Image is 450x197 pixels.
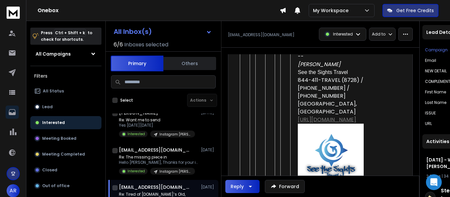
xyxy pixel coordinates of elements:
button: Forward [265,180,305,193]
h3: Inboxes selected [124,41,168,49]
div: [GEOGRAPHIC_DATA], [GEOGRAPHIC_DATA] [298,100,398,116]
button: Reply [225,180,260,193]
p: Closed [42,167,57,173]
p: [DATE] [201,185,216,190]
button: Primary [111,56,163,71]
p: Out of office [42,183,70,188]
p: NEW DETAIL [425,68,447,74]
p: Instagram [PERSON_NAME] ([DATE]-[DATE] | 28-4 Apr/May | [DATE]-[DATE]) [159,132,191,137]
button: Others [163,56,216,71]
h1: All Campaigns [36,51,71,57]
p: Campaign [425,47,448,53]
button: Closed [30,163,101,177]
button: Lead [30,100,101,113]
p: [EMAIL_ADDRESS][DOMAIN_NAME] [228,32,295,37]
button: All Status [30,85,101,98]
p: Re: Want me to send [119,117,195,123]
button: Meeting Completed [30,148,101,161]
p: First Name [425,89,446,95]
span: See the Sights Travel [298,69,348,75]
div: Open Intercom Messenger [426,174,442,190]
p: Re: The missing piece in [119,155,198,160]
p: Yes [DATE][DATE] [119,123,195,128]
button: Interested [30,116,101,129]
p: All Status [43,88,64,94]
p: [DATE] [201,147,216,153]
p: URL [425,121,432,126]
div: Reply [231,183,244,190]
p: Email [425,58,436,63]
p: Get Free Credits [396,7,434,14]
p: Hello [PERSON_NAME], Thanks for your interest—your [119,160,198,165]
p: Press to check for shortcuts. [41,30,92,43]
button: All Inbox(s) [108,25,217,38]
img: logo [7,7,20,19]
p: Last Name [425,100,446,105]
button: Meeting Booked [30,132,101,145]
p: Meeting Completed [42,152,85,157]
a: [URL][DOMAIN_NAME] [298,116,356,123]
span: 2 Steps [426,173,441,179]
button: All Campaigns [30,47,101,61]
em: [PERSON_NAME] [298,61,341,68]
h1: All Inbox(s) [114,28,152,35]
p: My Workspace [313,7,351,14]
div: 844-411-TRAVEL (8728) / [PHONE_NUMBER] / [PHONE_NUMBER] [298,76,398,100]
span: -- [298,53,304,60]
p: Interested [127,169,145,174]
p: Interested [127,132,145,136]
p: Meeting Booked [42,136,76,141]
img: AIorK4wMNDXLEGIAEEC6E0bmPgSgrv0q--5ZdequmrDBg_VTZgS36aG_kte6bYTfUCjkjLgqk667rnoze5cl [298,124,364,189]
h1: [EMAIL_ADDRESS][DOMAIN_NAME] [119,147,191,153]
p: Interested [333,32,353,37]
button: Get Free Credits [382,4,438,17]
p: Lead [42,104,53,110]
span: Ctrl + Shift + k [54,29,86,37]
p: Add to [372,32,385,37]
p: Re: Tired of [DOMAIN_NAME]’s Old, [119,192,195,197]
label: Select [120,98,133,103]
h3: Filters [30,71,101,81]
p: Interested [42,120,65,125]
p: Instagram [PERSON_NAME] ([DATE]-[DATE] | 28-4 Apr/May | [DATE]-[DATE]) [159,169,191,174]
button: Out of office [30,179,101,192]
h1: Onebox [38,7,280,14]
span: 6 / 6 [114,41,123,49]
h1: [EMAIL_ADDRESS][DOMAIN_NAME] [119,184,191,190]
p: ISSUE [425,111,436,116]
